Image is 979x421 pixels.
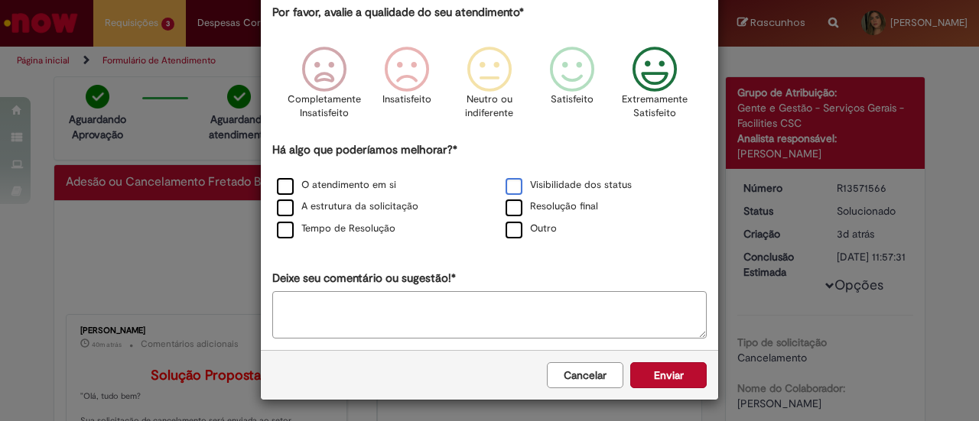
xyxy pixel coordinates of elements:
[506,222,557,236] label: Outro
[551,92,594,107] p: Satisfeito
[382,92,431,107] p: Insatisfeito
[630,362,707,388] button: Enviar
[277,222,395,236] label: Tempo de Resolução
[277,178,396,193] label: O atendimento em si
[272,5,524,21] label: Por favor, avalie a qualidade do seu atendimento*
[622,92,688,121] p: Extremamente Satisfeito
[272,270,456,287] label: Deixe seu comentário ou sugestão!*
[462,92,517,121] p: Neutro ou indiferente
[450,35,529,140] div: Neutro ou indiferente
[368,35,446,140] div: Insatisfeito
[277,199,418,214] label: A estrutura da solicitação
[616,35,694,140] div: Extremamente Satisfeito
[547,362,623,388] button: Cancelar
[288,92,361,121] p: Completamente Insatisfeito
[506,178,632,193] label: Visibilidade dos status
[506,199,598,214] label: Resolução final
[285,35,363,140] div: Completamente Insatisfeito
[272,142,707,241] div: Há algo que poderíamos melhorar?*
[533,35,611,140] div: Satisfeito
